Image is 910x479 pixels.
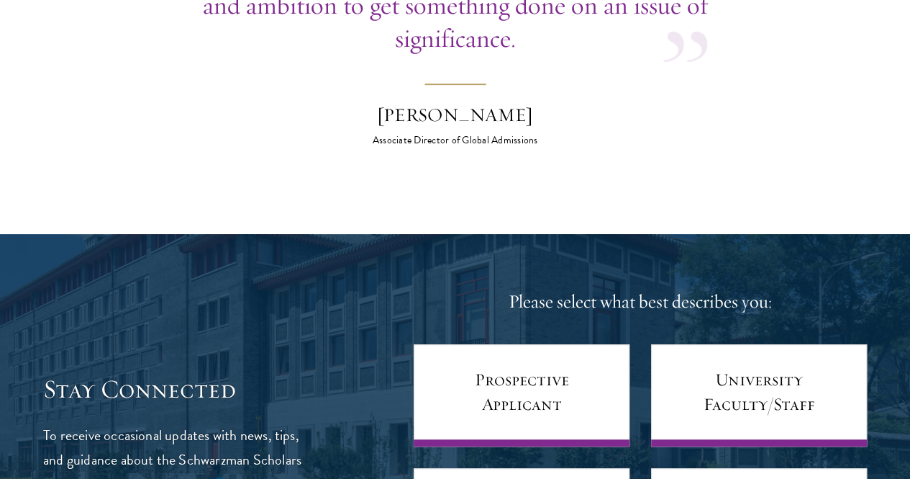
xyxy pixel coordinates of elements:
[414,288,867,315] h4: Please select what best describes you:
[414,344,629,447] a: Prospective Applicant
[43,374,313,405] h3: Stay Connected
[329,102,581,129] div: [PERSON_NAME]
[651,344,867,447] a: University Faculty/Staff
[329,133,581,148] div: Associate Director of Global Admissions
